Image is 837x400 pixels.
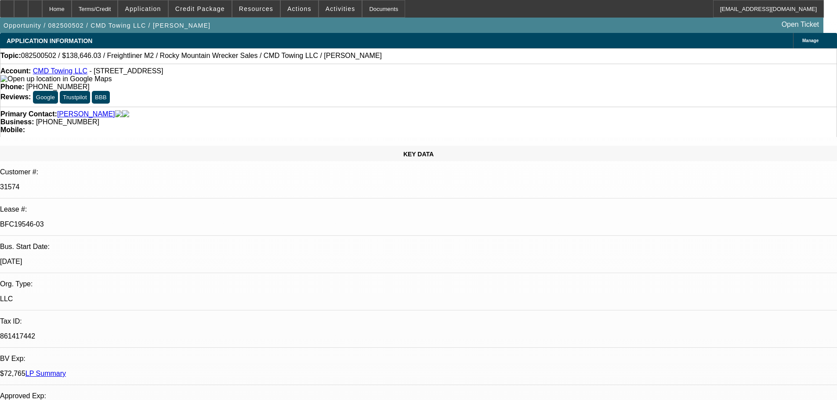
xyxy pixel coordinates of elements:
strong: Primary Contact: [0,110,57,118]
button: Resources [232,0,280,17]
button: Trustpilot [60,91,90,104]
strong: Reviews: [0,93,31,101]
a: View Google Maps [0,75,112,83]
strong: Business: [0,118,34,126]
img: Open up location in Google Maps [0,75,112,83]
a: LP Summary [25,370,66,377]
span: 082500502 / $138,646.03 / Freightliner M2 / Rocky Mountain Wrecker Sales / CMD Towing LLC / [PERS... [21,52,382,60]
button: Actions [281,0,318,17]
a: [PERSON_NAME] [57,110,115,118]
img: linkedin-icon.png [122,110,129,118]
span: KEY DATA [403,151,434,158]
span: [PHONE_NUMBER] [26,83,90,90]
span: APPLICATION INFORMATION [7,37,92,44]
button: Application [118,0,167,17]
strong: Phone: [0,83,24,90]
a: Open Ticket [778,17,823,32]
span: Resources [239,5,273,12]
span: - [STREET_ADDRESS] [89,67,163,75]
button: BBB [92,91,110,104]
strong: Mobile: [0,126,25,133]
strong: Account: [0,67,31,75]
button: Activities [319,0,362,17]
span: Manage [802,38,819,43]
button: Credit Package [169,0,232,17]
span: [PHONE_NUMBER] [36,118,99,126]
button: Google [33,91,58,104]
span: Opportunity / 082500502 / CMD Towing LLC / [PERSON_NAME] [4,22,210,29]
span: Activities [326,5,355,12]
span: Actions [287,5,312,12]
strong: Topic: [0,52,21,60]
span: Credit Package [175,5,225,12]
a: CMD Towing LLC [33,67,87,75]
img: facebook-icon.png [115,110,122,118]
span: Application [125,5,161,12]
